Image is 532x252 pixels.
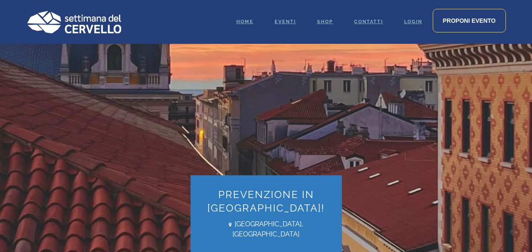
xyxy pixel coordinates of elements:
a: Proponi evento [433,9,506,32]
h1: Prevenzione in [GEOGRAPHIC_DATA]! [203,188,329,215]
span: Home [236,19,254,24]
img: Logo [26,11,121,33]
span: Contatti [354,19,383,24]
span: [GEOGRAPHIC_DATA], [GEOGRAPHIC_DATA] [203,219,329,239]
span: Proponi evento [443,17,496,24]
span: Shop [317,19,333,24]
span: Login [404,19,422,24]
span: Eventi [275,19,296,24]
